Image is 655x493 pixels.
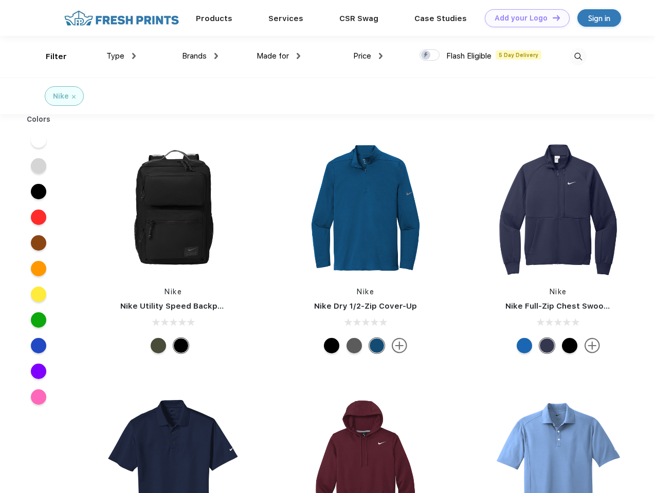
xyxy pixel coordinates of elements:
[297,53,300,59] img: dropdown.png
[392,338,407,353] img: more.svg
[339,14,378,23] a: CSR Swag
[379,53,383,59] img: dropdown.png
[173,338,189,353] div: Black
[553,15,560,21] img: DT
[314,301,417,311] a: Nike Dry 1/2-Zip Cover-Up
[257,51,289,61] span: Made for
[324,338,339,353] div: Black
[446,51,492,61] span: Flash Eligible
[196,14,232,23] a: Products
[347,338,362,353] div: Black Heather
[61,9,182,27] img: fo%20logo%202.webp
[490,140,627,276] img: func=resize&h=266
[297,140,434,276] img: func=resize&h=266
[570,48,587,65] img: desktop_search.svg
[517,338,532,353] div: Royal
[539,338,555,353] div: Midnight Navy
[268,14,303,23] a: Services
[357,288,374,296] a: Nike
[105,140,242,276] img: func=resize&h=266
[120,301,231,311] a: Nike Utility Speed Backpack
[182,51,207,61] span: Brands
[577,9,621,27] a: Sign in
[505,301,642,311] a: Nike Full-Zip Chest Swoosh Jacket
[495,14,548,23] div: Add your Logo
[53,91,69,102] div: Nike
[132,53,136,59] img: dropdown.png
[46,51,67,63] div: Filter
[562,338,577,353] div: Black
[151,338,166,353] div: Cargo Khaki
[214,53,218,59] img: dropdown.png
[106,51,124,61] span: Type
[550,288,567,296] a: Nike
[165,288,182,296] a: Nike
[72,95,76,99] img: filter_cancel.svg
[19,114,59,125] div: Colors
[496,50,541,60] span: 5 Day Delivery
[369,338,385,353] div: Gym Blue
[585,338,600,353] img: more.svg
[588,12,610,24] div: Sign in
[353,51,371,61] span: Price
